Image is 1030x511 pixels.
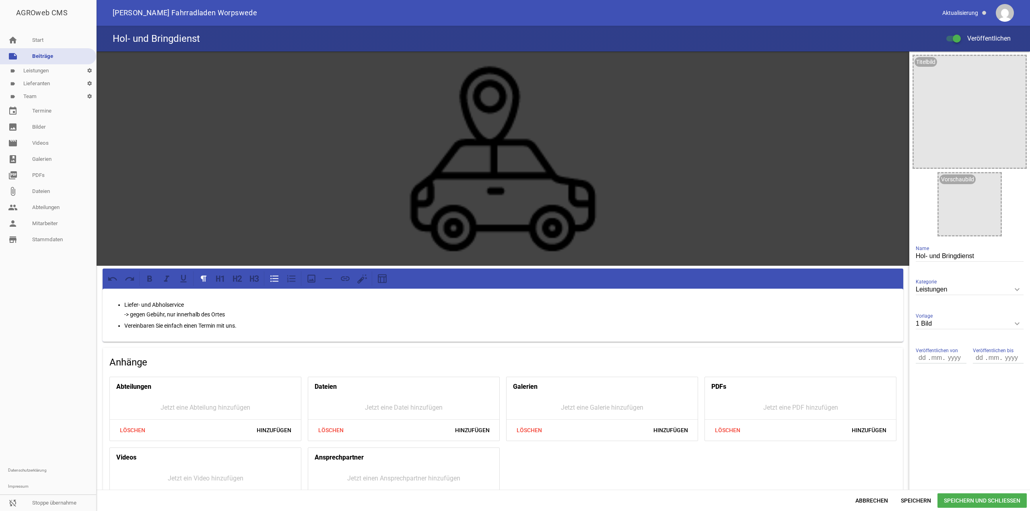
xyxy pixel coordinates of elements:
span: Hinzufügen [845,423,893,437]
i: image [8,122,18,132]
span: Hinzufügen [647,423,694,437]
input: dd [973,353,987,363]
i: picture_as_pdf [8,170,18,180]
span: Speichern [894,493,937,508]
span: Abbrechen [849,493,894,508]
h4: Hol- und Bringdienst [113,32,200,45]
span: Speichern und Schließen [937,493,1027,508]
i: event [8,106,18,116]
input: mm [987,353,1001,363]
i: settings [83,64,96,77]
i: label [10,94,15,99]
h4: Ansprechpartner [315,451,364,464]
i: keyboard_arrow_down [1011,317,1024,330]
div: Jetzt ein Video hinzufügen [110,467,301,490]
i: label [10,68,15,74]
span: Löschen [113,423,152,437]
i: sync_disabled [8,498,18,508]
div: Jetzt einen Ansprechpartner hinzufügen [308,467,499,490]
i: home [8,35,18,45]
span: Löschen [708,423,747,437]
h4: Anhänge [109,356,896,369]
h4: PDFs [711,380,726,393]
div: Jetzt eine Datei hinzufügen [308,396,499,419]
span: Hinzufügen [449,423,496,437]
i: note [8,51,18,61]
h4: Videos [116,451,136,464]
i: photo_album [8,154,18,164]
div: Jetzt eine PDF hinzufügen [705,396,896,419]
input: yyyy [1001,353,1021,363]
span: Löschen [510,423,548,437]
i: store_mall_directory [8,235,18,244]
h4: Galerien [513,380,538,393]
span: Löschen [311,423,350,437]
div: Jetzt eine Abteilung hinzufügen [110,396,301,419]
span: Veröffentlichen [958,35,1011,42]
h4: Abteilungen [116,380,151,393]
span: [PERSON_NAME] Fahrradladen Worpswede [113,9,257,16]
i: movie [8,138,18,148]
i: person [8,219,18,228]
p: Vereinbaren Sie einfach einen Termin mit uns. [124,321,898,330]
i: people [8,203,18,212]
i: settings [83,90,96,103]
input: dd [916,353,929,363]
span: Veröffentlichen bis [973,347,1014,355]
span: Veröffentlichen von [916,347,958,355]
input: yyyy [944,353,964,363]
input: mm [929,353,944,363]
i: settings [83,77,96,90]
div: Vorschaubild [939,174,976,184]
h4: Dateien [315,380,337,393]
span: Hinzufügen [250,423,298,437]
i: keyboard_arrow_down [1011,283,1024,296]
div: Jetzt eine Galerie hinzufügen [507,396,698,419]
i: attach_file [8,187,18,196]
div: Titelbild [915,57,937,67]
i: label [10,81,15,86]
p: Liefer- und Abholservice -> gegen Gebühr, nur innerhalb des Ortes [124,300,898,319]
